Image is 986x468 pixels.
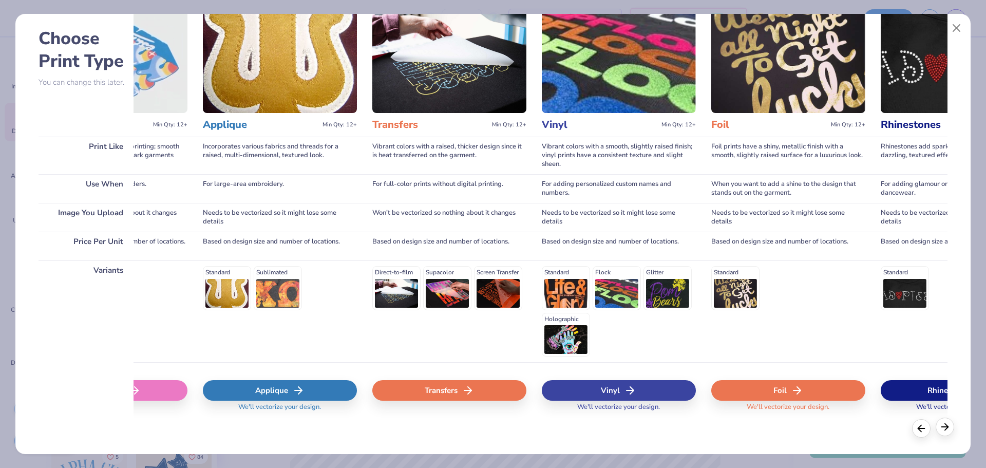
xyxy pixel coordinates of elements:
img: Foil [711,7,865,113]
div: Needs to be vectorized so it might lose some details [711,203,865,232]
h3: Transfers [372,118,488,132]
div: Vibrant colors with a raised, thicker design since it is heat transferred on the garment. [372,137,526,174]
div: Transfers [372,380,526,401]
div: Image You Upload [39,203,134,232]
h2: Choose Print Type [39,27,134,72]
div: Needs to be vectorized so it might lose some details [542,203,696,232]
span: We'll vectorize your design. [573,403,664,418]
div: Needs to be vectorized so it might lose some details [203,203,357,232]
h3: Vinyl [542,118,657,132]
span: Min Qty: 12+ [831,121,865,128]
div: Based on design size and number of locations. [203,232,357,260]
div: Foil [711,380,865,401]
div: For full-color prints or smaller orders. [33,174,187,203]
div: Won't be vectorized so nothing about it changes [372,203,526,232]
div: Applique [203,380,357,401]
div: Vibrant colors with a smooth, slightly raised finish; vinyl prints have a consistent texture and ... [542,137,696,174]
img: Transfers [372,7,526,113]
div: Foil prints have a shiny, metallic finish with a smooth, slightly raised surface for a luxurious ... [711,137,865,174]
img: Applique [203,7,357,113]
span: Min Qty: 12+ [661,121,696,128]
img: Vinyl [542,7,696,113]
div: Price Per Unit [39,232,134,260]
div: Won't be vectorized so nothing about it changes [33,203,187,232]
h3: Foil [711,118,827,132]
div: Use When [39,174,134,203]
span: We'll vectorize your design. [234,403,325,418]
div: When you want to add a shine to the design that stands out on the garment. [711,174,865,203]
div: Based on design size and number of locations. [711,232,865,260]
span: We'll vectorize your design. [743,403,833,418]
div: Cost based on design size and number of locations. [33,232,187,260]
p: You can change this later. [39,78,134,87]
div: Incorporates various fabrics and threads for a raised, multi-dimensional, textured look. [203,137,357,174]
div: Inks are less vibrant than screen printing; smooth on light garments and raised on dark garments ... [33,137,187,174]
span: Min Qty: 12+ [492,121,526,128]
div: For large-area embroidery. [203,174,357,203]
div: Based on design size and number of locations. [372,232,526,260]
div: Variants [39,260,134,362]
div: For adding personalized custom names and numbers. [542,174,696,203]
button: Close [947,18,966,38]
span: Min Qty: 12+ [323,121,357,128]
span: Min Qty: 12+ [153,121,187,128]
div: Vinyl [542,380,696,401]
div: Based on design size and number of locations. [542,232,696,260]
div: For full-color prints without digital printing. [372,174,526,203]
div: Print Like [39,137,134,174]
h3: Applique [203,118,318,132]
